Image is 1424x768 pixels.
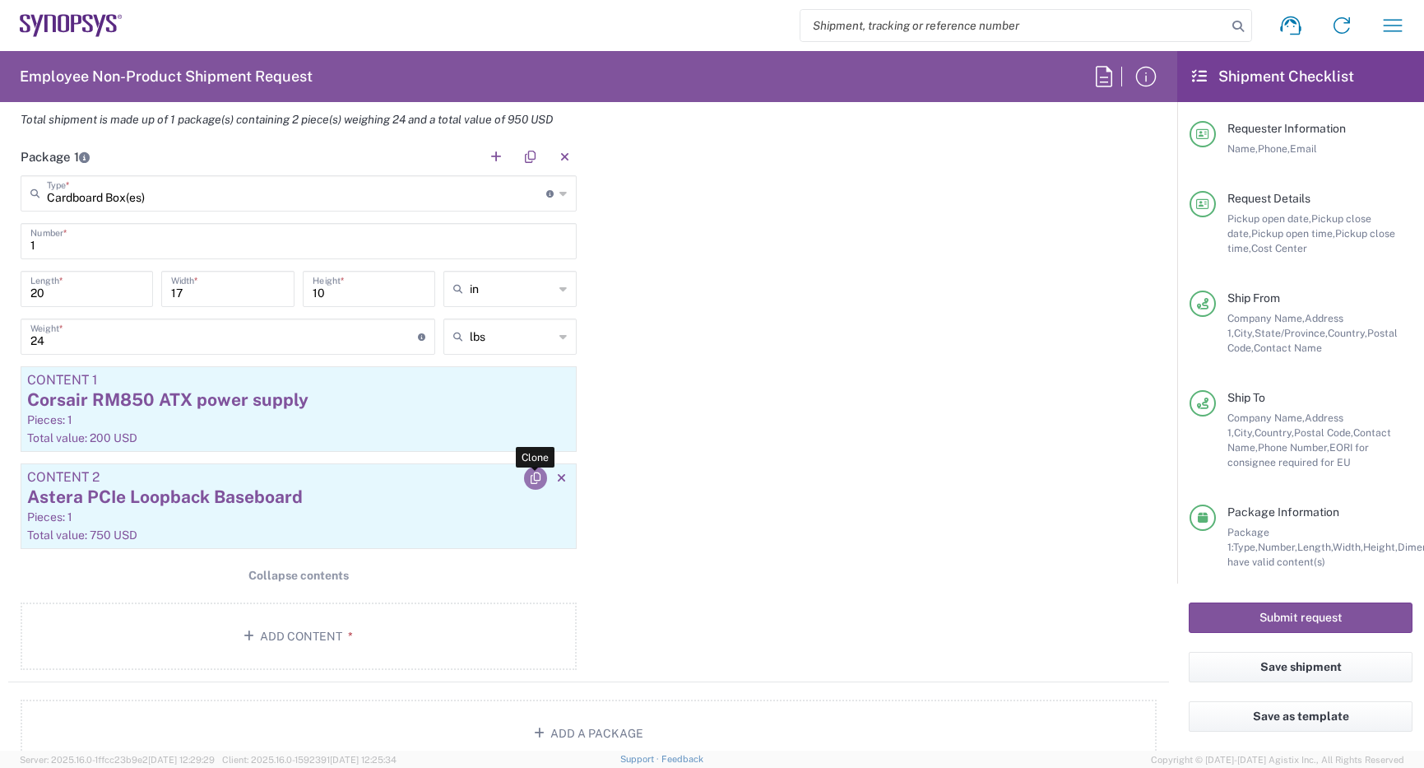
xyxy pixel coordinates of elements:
[27,485,570,510] div: Astera PCIe Loopback Baseboard
[661,754,703,764] a: Feedback
[1251,227,1335,240] span: Pickup open time,
[1227,391,1265,404] span: Ship To
[27,388,570,412] div: Corsair RM850 ATX power supply
[1294,426,1353,439] span: Postal Code,
[1297,541,1333,553] span: Length,
[21,149,90,165] h2: Package 1
[27,510,570,524] div: Pieces: 1
[1258,441,1329,454] span: Phone Number,
[21,700,1157,767] button: Add a Package
[1234,327,1255,339] span: City,
[1234,426,1255,439] span: City,
[27,373,570,388] div: Content 1
[1227,505,1339,519] span: Package Information
[20,67,313,86] h2: Employee Non-Product Shipment Request
[20,755,215,765] span: Server: 2025.16.0-1ffcc23b9e2
[1227,212,1311,225] span: Pickup open date,
[800,10,1227,41] input: Shipment, tracking or reference number
[21,603,577,670] button: Add Content*
[1290,142,1317,155] span: Email
[21,561,577,591] button: Collapse contents
[1227,412,1305,424] span: Company Name,
[1328,327,1367,339] span: Country,
[1189,603,1412,633] button: Submit request
[1192,67,1354,86] h2: Shipment Checklist
[1258,142,1290,155] span: Phone,
[1255,327,1328,339] span: State/Province,
[1151,752,1404,767] span: Copyright © [DATE]-[DATE] Agistix Inc., All Rights Reserved
[620,754,661,764] a: Support
[1189,652,1412,682] button: Save shipment
[248,568,349,584] span: Collapse contents
[330,755,397,765] span: [DATE] 12:25:34
[1227,122,1346,135] span: Requester Information
[1363,541,1398,553] span: Height,
[1255,426,1294,439] span: Country,
[222,755,397,765] span: Client: 2025.16.0-1592391
[1227,142,1258,155] span: Name,
[8,113,565,126] em: Total shipment is made up of 1 package(s) containing 2 piece(s) weighing 24 and a total value of ...
[1227,192,1310,205] span: Request Details
[1251,242,1307,254] span: Cost Center
[27,528,570,542] div: Total value: 750 USD
[148,755,215,765] span: [DATE] 12:29:29
[1233,541,1258,553] span: Type,
[1258,541,1297,553] span: Number,
[1189,701,1412,732] button: Save as template
[1227,312,1305,324] span: Company Name,
[27,470,570,485] div: Content 2
[27,431,570,445] div: Total value: 200 USD
[1227,526,1269,553] span: Package 1:
[27,412,570,427] div: Pieces: 1
[1227,291,1280,305] span: Ship From
[1333,541,1363,553] span: Width,
[1254,342,1322,354] span: Contact Name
